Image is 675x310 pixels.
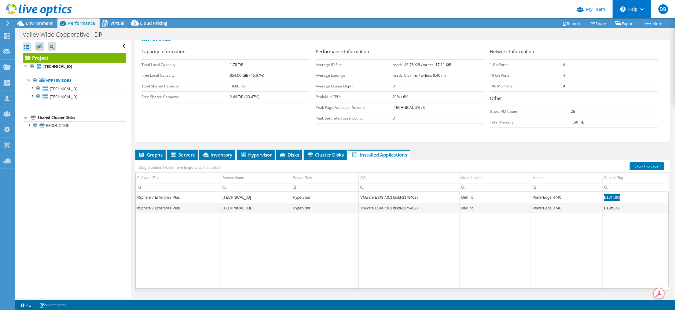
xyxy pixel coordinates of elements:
a: Share [586,19,611,28]
div: Shared Cluster Disks [38,114,126,121]
span: Hypervisor [240,152,272,158]
td: Column Manufacturer, Value Dell Inc. [460,203,531,213]
td: Column OS, Value VMware ESXi 7.0.3 build-23794027 [359,203,460,213]
td: Column Server Name, Filter cell [221,183,291,191]
h3: Capacity Information [141,48,310,56]
td: Peak Page Faults per Second: [316,102,393,113]
span: Cluster Disks [307,152,344,158]
td: Total Memory: [490,117,571,127]
a: Project Notes [35,301,71,309]
td: 1 Gb Ports: [490,59,563,70]
b: 0 [393,116,395,121]
a: Less Information [141,37,176,42]
b: 21% / 6% [393,94,408,99]
div: Service Tag [604,174,623,182]
span: [TECHNICAL_ID] [50,86,77,91]
td: Column Service Tag, Value B1WTJ93 [603,192,670,203]
td: Column OS, Filter cell [359,183,460,191]
b: 0 [393,83,395,89]
td: Column Server Role, Value Hypervisor [291,192,359,203]
div: Software Title [137,174,160,182]
td: Free Local Capacity: [141,70,230,81]
span: Graphs [138,152,163,158]
td: Average Latency: [316,70,393,81]
td: Peak/Min CPU: [316,91,393,102]
td: Software Title Column [136,173,221,183]
td: Column Service Tag, Value B1WSJ93 [603,203,670,213]
b: reads: 43.78 KiB / writes: 17.11 KiB [393,62,451,67]
span: Servers [170,152,195,158]
b: [TECHNICAL_ID] / 0 [393,105,425,110]
a: [TECHNICAL_ID] [23,85,126,93]
td: Column Server Role, Value Hypervisor [291,203,359,213]
div: Server Name [222,174,244,182]
span: Installed Applications [351,152,407,158]
td: Column Software Title, Filter cell [136,183,221,191]
div: Data grid [135,160,670,290]
td: Column Model, Value PowerEdge R740 [531,192,603,203]
td: Column Service Tag, Filter cell [603,183,670,191]
span: Disks [279,152,299,158]
h3: Other [490,95,658,103]
td: Column Model, Filter cell [531,183,603,191]
div: Manufacturer [461,174,483,182]
span: Virtual [110,20,124,26]
td: Free Shared Capacity: [141,91,230,102]
td: Column Server Role, Filter cell [291,183,359,191]
a: Export to Excel [630,162,664,170]
b: [TECHNICAL_ID] [43,64,72,69]
h1: Valley Wide Cooperative - DR [20,31,112,38]
b: 10.60 TiB [230,83,246,89]
b: 2.49 TiB (23.47%) [230,94,259,99]
a: Hypervisors [23,77,126,85]
a: Project [23,53,126,63]
td: Average IO Size: [316,59,393,70]
span: Environment [26,20,53,26]
td: Column Manufacturer, Value Dell Inc. [460,192,531,203]
span: [TECHNICAL_ID] [50,94,77,99]
td: Guest VM Count: [490,106,571,117]
td: 100 Mb Ports: [490,81,563,91]
b: 4 [563,62,565,67]
div: Model [533,174,543,182]
div: Drag a column header here to group by that column [137,163,224,172]
td: Column Server Name, Value 10.16.28.37 [221,192,291,203]
h3: Network Information [490,48,658,56]
b: 1.50 TiB [571,120,585,125]
div: Server Role [293,174,312,182]
td: Manufacturer Column [460,173,531,183]
a: Reports [557,19,586,28]
b: reads: 0.57 ms / writes: 0.40 ms [393,73,446,78]
td: Column Model, Value PowerEdge R740 [531,203,603,213]
td: Column Server Name, Value 10.16.28.36 [221,203,291,213]
span: Inventory [202,152,232,158]
span: Cloud Pricing [140,20,167,26]
span: DB [658,4,668,14]
h3: Performance Information [316,48,484,56]
b: 1.78 TiB [230,62,244,67]
a: 2 [17,301,35,309]
td: Total Shared Capacity: [141,81,230,91]
a: PRODUCTION [23,121,126,129]
td: Service Tag Column [603,173,670,183]
a: [TECHNICAL_ID] [23,93,126,101]
b: 26 [571,109,575,114]
td: OS Column [359,173,460,183]
td: Total Local Capacity: [141,59,230,70]
svg: \n [620,6,626,12]
td: Column Software Title, Value vSphere 7 Enterprise Plus [136,192,221,203]
span: Performance [68,20,95,26]
td: Average Queue Depth: [316,81,393,91]
td: Column OS, Value VMware ESXi 7.0.3 build-23794027 [359,192,460,203]
td: Model Column [531,173,603,183]
div: OS [360,174,365,182]
td: Server Role Column [291,173,359,183]
td: Peak Saturated Core Count: [316,113,393,124]
td: 10 Gb Ports: [490,70,563,81]
b: 854.00 GiB (46.97%) [230,73,264,78]
a: Export [611,19,639,28]
a: [TECHNICAL_ID] [23,63,126,71]
td: Column Software Title, Value vSphere 7 Enterprise Plus [136,203,221,213]
a: More [639,19,667,28]
td: Column Manufacturer, Filter cell [460,183,531,191]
